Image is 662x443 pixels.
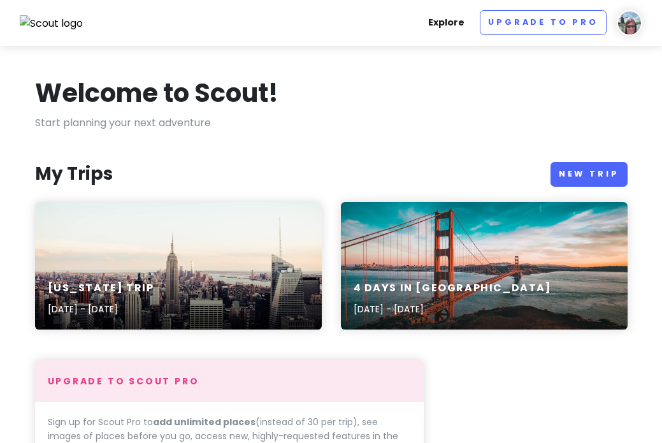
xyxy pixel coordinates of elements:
p: Start planning your next adventure [35,115,628,131]
a: Upgrade to Pro [480,10,607,35]
a: [US_STATE] Trip[DATE] - [DATE] [35,202,322,330]
h6: [US_STATE] Trip [48,282,154,295]
h4: Upgrade to Scout Pro [48,375,411,387]
a: New Trip [550,162,628,187]
a: 4 Days in [GEOGRAPHIC_DATA][DATE] - [DATE] [341,202,628,330]
h1: Welcome to Scout! [35,76,278,110]
p: [DATE] - [DATE] [354,302,552,316]
a: Explore [423,10,470,35]
img: Scout logo [20,15,83,32]
p: [DATE] - [DATE] [48,302,154,316]
strong: add unlimited places [153,416,255,428]
img: User profile [617,10,642,36]
h3: My Trips [35,163,113,185]
h6: 4 Days in [GEOGRAPHIC_DATA] [354,282,552,295]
